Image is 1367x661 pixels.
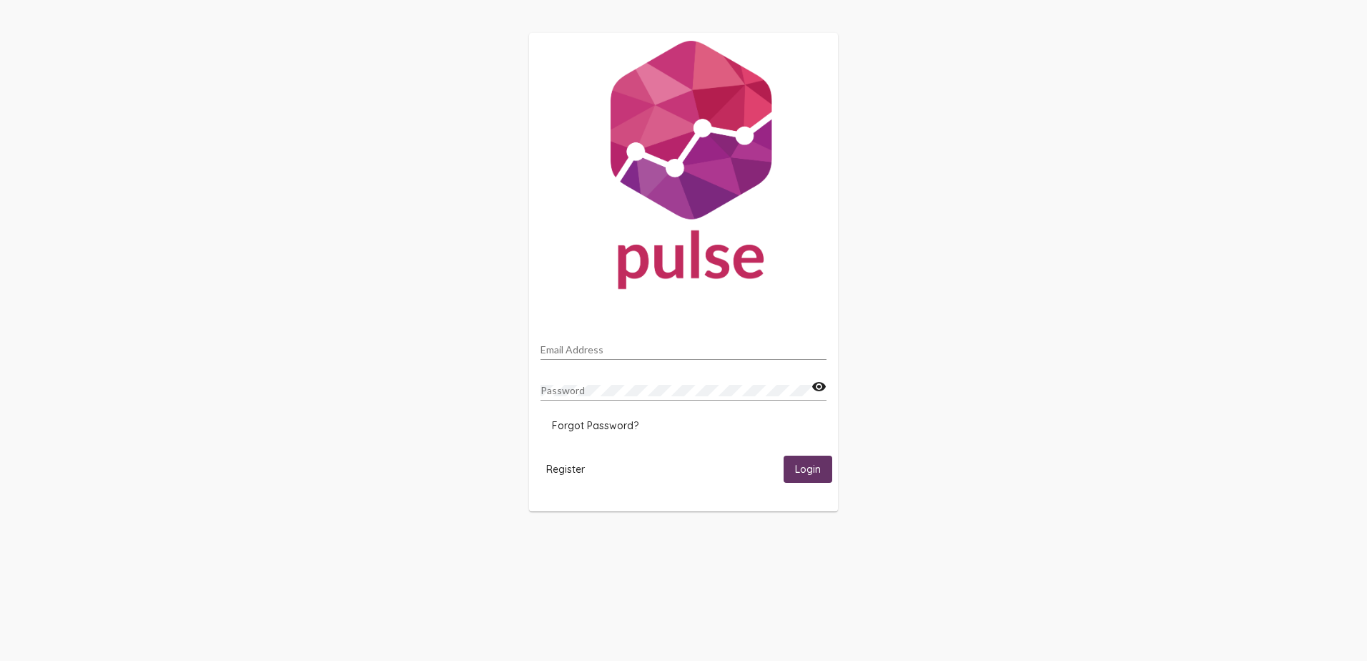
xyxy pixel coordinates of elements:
span: Forgot Password? [552,419,638,432]
span: Register [546,463,585,476]
img: Pulse For Good Logo [529,33,838,303]
mat-icon: visibility [811,378,826,396]
span: Login [795,464,821,476]
button: Login [784,456,832,482]
button: Register [535,456,596,482]
button: Forgot Password? [541,413,650,439]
